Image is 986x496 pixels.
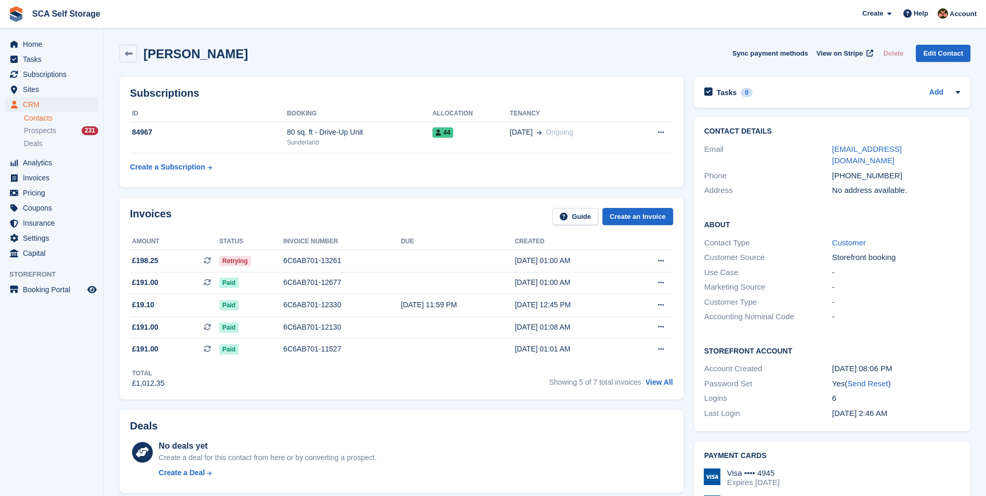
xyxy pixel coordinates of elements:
[23,186,85,200] span: Pricing
[704,363,832,375] div: Account Created
[5,186,98,200] a: menu
[219,233,283,250] th: Status
[832,363,960,375] div: [DATE] 08:06 PM
[8,6,24,22] img: stora-icon-8386f47178a22dfd0bd8f6a31ec36ba5ce8667c1dd55bd0f319d3a0aa187defe.svg
[219,256,251,266] span: Retrying
[130,233,219,250] th: Amount
[287,106,432,122] th: Booking
[23,201,85,215] span: Coupons
[704,252,832,264] div: Customer Source
[5,97,98,112] a: menu
[515,255,628,266] div: [DATE] 01:00 AM
[704,219,960,229] h2: About
[515,233,628,250] th: Created
[219,322,239,333] span: Paid
[130,127,287,138] div: 84967
[546,128,573,136] span: Ongoing
[929,87,943,99] a: Add
[24,139,43,149] span: Deals
[219,344,239,355] span: Paid
[704,345,960,356] h2: Storefront Account
[28,5,104,22] a: SCA Self Storage
[283,299,401,310] div: 6C6AB701-12330
[510,106,632,122] th: Tenancy
[5,201,98,215] a: menu
[847,379,888,388] a: Send Reset
[832,311,960,323] div: -
[132,322,159,333] span: £191.00
[159,440,376,452] div: No deals yet
[832,393,960,404] div: 6
[287,127,432,138] div: 80 sq. ft - Drive-Up Unit
[132,277,159,288] span: £191.00
[879,45,908,62] button: Delete
[5,82,98,97] a: menu
[704,281,832,293] div: Marketing Source
[832,296,960,308] div: -
[862,8,883,19] span: Create
[832,252,960,264] div: Storefront booking
[287,138,432,147] div: Sunderland
[832,281,960,293] div: -
[916,45,970,62] a: Edit Contact
[130,87,673,99] h2: Subscriptions
[5,231,98,245] a: menu
[82,126,98,135] div: 231
[845,379,890,388] span: ( )
[132,378,164,389] div: £1,012.35
[602,208,673,225] a: Create an Invoice
[23,82,85,97] span: Sites
[914,8,928,19] span: Help
[159,452,376,463] div: Create a deal for this contact from here or by converting a prospect.
[5,246,98,260] a: menu
[5,67,98,82] a: menu
[704,296,832,308] div: Customer Type
[401,299,515,310] div: [DATE] 11:59 PM
[646,378,673,386] a: View All
[9,269,103,280] span: Storefront
[23,97,85,112] span: CRM
[283,344,401,355] div: 6C6AB701-11527
[283,233,401,250] th: Invoice number
[704,143,832,167] div: Email
[832,145,902,165] a: [EMAIL_ADDRESS][DOMAIN_NAME]
[704,468,720,485] img: Visa Logo
[5,216,98,230] a: menu
[130,162,205,173] div: Create a Subscription
[5,52,98,67] a: menu
[23,231,85,245] span: Settings
[159,467,205,478] div: Create a Deal
[741,88,753,97] div: 0
[515,299,628,310] div: [DATE] 12:45 PM
[704,393,832,404] div: Logins
[132,299,154,310] span: £19.10
[704,237,832,249] div: Contact Type
[515,322,628,333] div: [DATE] 01:08 AM
[832,267,960,279] div: -
[704,311,832,323] div: Accounting Nominal Code
[704,170,832,182] div: Phone
[510,127,533,138] span: [DATE]
[132,255,159,266] span: £198.25
[130,106,287,122] th: ID
[5,155,98,170] a: menu
[132,369,164,378] div: Total
[832,185,960,197] div: No address available.
[132,344,159,355] span: £191.00
[283,322,401,333] div: 6C6AB701-12130
[159,467,376,478] a: Create a Deal
[515,277,628,288] div: [DATE] 01:00 AM
[23,52,85,67] span: Tasks
[704,267,832,279] div: Use Case
[549,378,641,386] span: Showing 5 of 7 total invoices
[5,37,98,51] a: menu
[515,344,628,355] div: [DATE] 01:01 AM
[950,9,977,19] span: Account
[5,282,98,297] a: menu
[732,45,808,62] button: Sync payment methods
[24,138,98,149] a: Deals
[553,208,598,225] a: Guide
[717,88,737,97] h2: Tasks
[704,378,832,390] div: Password Set
[23,216,85,230] span: Insurance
